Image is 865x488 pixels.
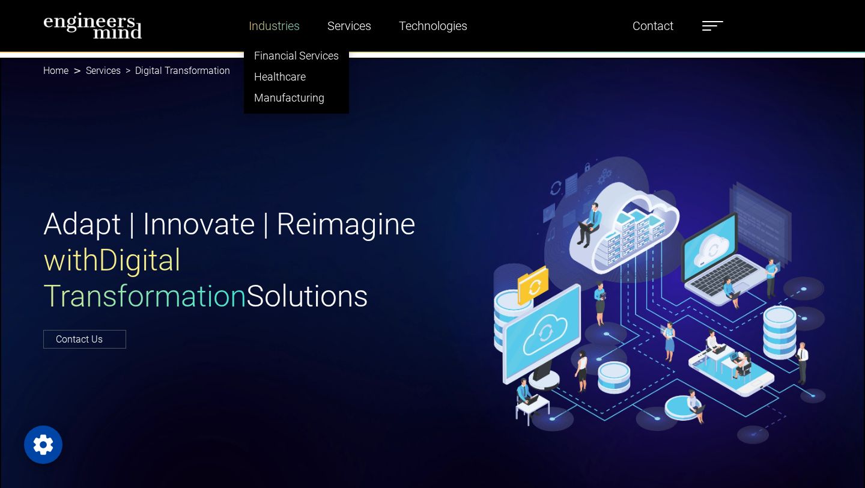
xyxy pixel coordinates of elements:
[323,12,376,40] a: Services
[121,64,230,78] li: Digital Transformation
[394,12,472,40] a: Technologies
[43,58,822,84] nav: breadcrumb
[628,12,678,40] a: Contact
[244,40,349,114] ul: Industries
[244,45,348,66] a: Financial Services
[43,330,126,349] a: Contact Us
[86,65,121,76] a: Services
[43,243,246,314] span: with Digital Transformation
[43,12,142,39] img: logo
[244,66,348,87] a: Healthcare
[244,87,348,108] a: Manufacturing
[244,12,305,40] a: Industries
[43,65,68,76] a: Home
[43,206,425,314] h1: Adapt | Innovate | Reimagine Solutions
